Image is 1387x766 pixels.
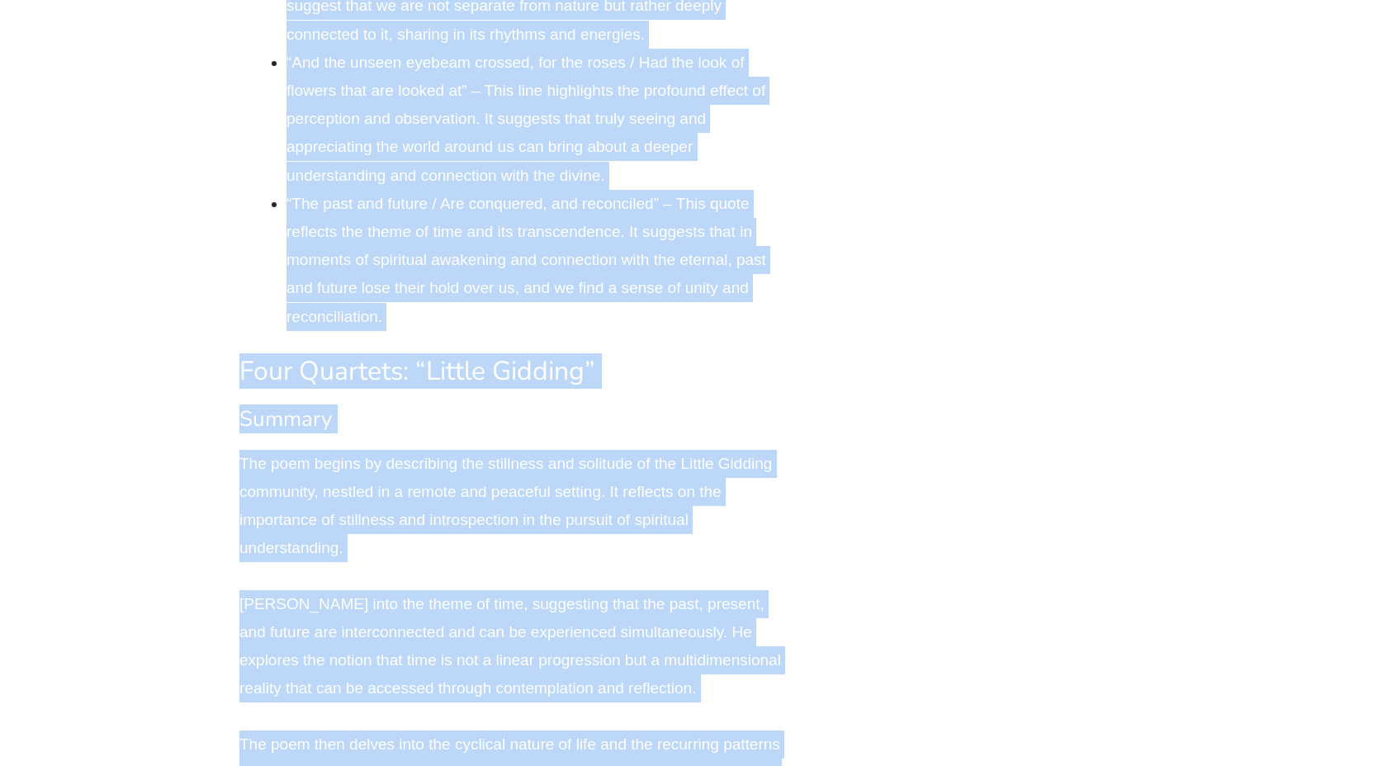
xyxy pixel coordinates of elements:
[239,590,793,703] p: [PERSON_NAME] into the theme of time, suggesting that the past, present, and future are interconn...
[286,49,793,190] li: “And the unseen eyebeam crossed, for the roses / Had the look of flowers that are looked at” – Th...
[286,190,793,331] li: “The past and future / Are conquered, and reconciled” – This quote reflects the theme of time and...
[1104,579,1387,766] iframe: Chat Widget
[239,354,793,389] h2: Four Quartets: “Little Gidding”
[239,405,793,433] h3: Summary
[239,450,793,563] p: The poem begins by describing the stillness and solitude of the Little Gidding community, nestled...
